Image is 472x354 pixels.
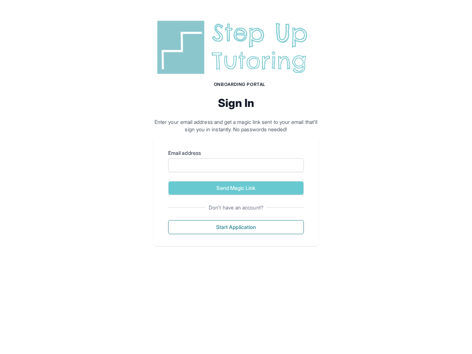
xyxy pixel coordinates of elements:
[206,204,266,211] span: Don't have an account?
[168,181,304,195] button: Send Magic Link
[153,118,319,133] p: Enter your email address and get a magic link sent to your email that'll sign you in instantly. N...
[153,18,319,77] img: Step Up Tutoring horizontal logo
[161,81,319,87] h1: Onboarding Portal
[168,149,304,157] label: Email address
[153,96,319,110] h2: Sign In
[168,220,304,234] button: Start Application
